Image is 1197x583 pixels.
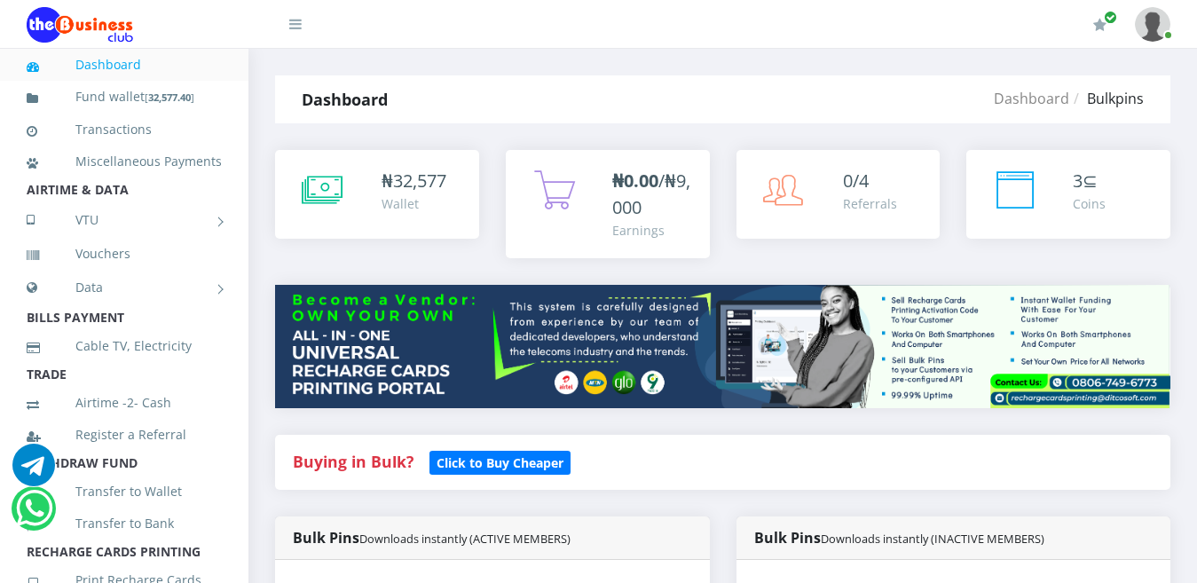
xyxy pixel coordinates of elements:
[302,89,388,110] strong: Dashboard
[27,141,222,182] a: Miscellaneous Payments
[843,169,869,193] span: 0/4
[16,500,52,530] a: Chat for support
[27,7,133,43] img: Logo
[612,169,658,193] b: ₦0.00
[994,89,1069,108] a: Dashboard
[821,531,1044,547] small: Downloads instantly (INACTIVE MEMBERS)
[275,285,1170,407] img: multitenant_rcp.png
[754,528,1044,548] strong: Bulk Pins
[429,451,571,472] a: Click to Buy Cheaper
[1093,18,1106,32] i: Renew/Upgrade Subscription
[1073,169,1083,193] span: 3
[12,457,55,486] a: Chat for support
[1135,7,1170,42] img: User
[612,169,690,219] span: /₦9,000
[27,44,222,85] a: Dashboard
[843,194,897,213] div: Referrals
[612,221,692,240] div: Earnings
[1073,168,1106,194] div: ⊆
[27,503,222,544] a: Transfer to Bank
[27,326,222,366] a: Cable TV, Electricity
[27,76,222,118] a: Fund wallet[32,577.40]
[145,91,194,104] small: [ ]
[27,109,222,150] a: Transactions
[359,531,571,547] small: Downloads instantly (ACTIVE MEMBERS)
[27,198,222,242] a: VTU
[382,168,446,194] div: ₦
[148,91,191,104] b: 32,577.40
[27,471,222,512] a: Transfer to Wallet
[27,233,222,274] a: Vouchers
[382,194,446,213] div: Wallet
[275,150,479,239] a: ₦32,577 Wallet
[437,454,563,471] b: Click to Buy Cheaper
[27,382,222,423] a: Airtime -2- Cash
[736,150,941,239] a: 0/4 Referrals
[393,169,446,193] span: 32,577
[293,528,571,548] strong: Bulk Pins
[1073,194,1106,213] div: Coins
[506,150,710,258] a: ₦0.00/₦9,000 Earnings
[1069,88,1144,109] li: Bulkpins
[1104,11,1117,24] span: Renew/Upgrade Subscription
[27,414,222,455] a: Register a Referral
[27,265,222,310] a: Data
[293,451,413,472] strong: Buying in Bulk?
